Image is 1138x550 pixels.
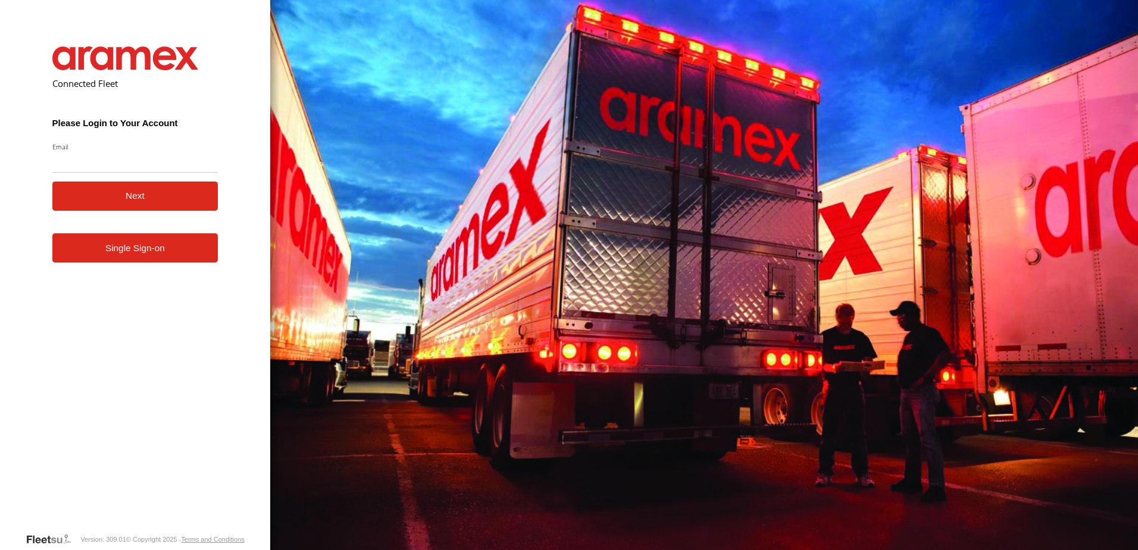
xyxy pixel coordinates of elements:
[52,118,218,128] h3: Please Login to Your Account
[52,46,199,70] img: Aramex
[126,536,245,543] div: © Copyright 2025 -
[52,77,218,89] h2: Connected Fleet
[52,233,218,262] a: Single Sign-on
[52,142,218,151] label: Email
[80,536,126,543] div: Version: 309.01
[52,182,218,211] button: Next
[26,533,80,545] a: Visit our Website
[181,536,244,543] a: Terms and Conditions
